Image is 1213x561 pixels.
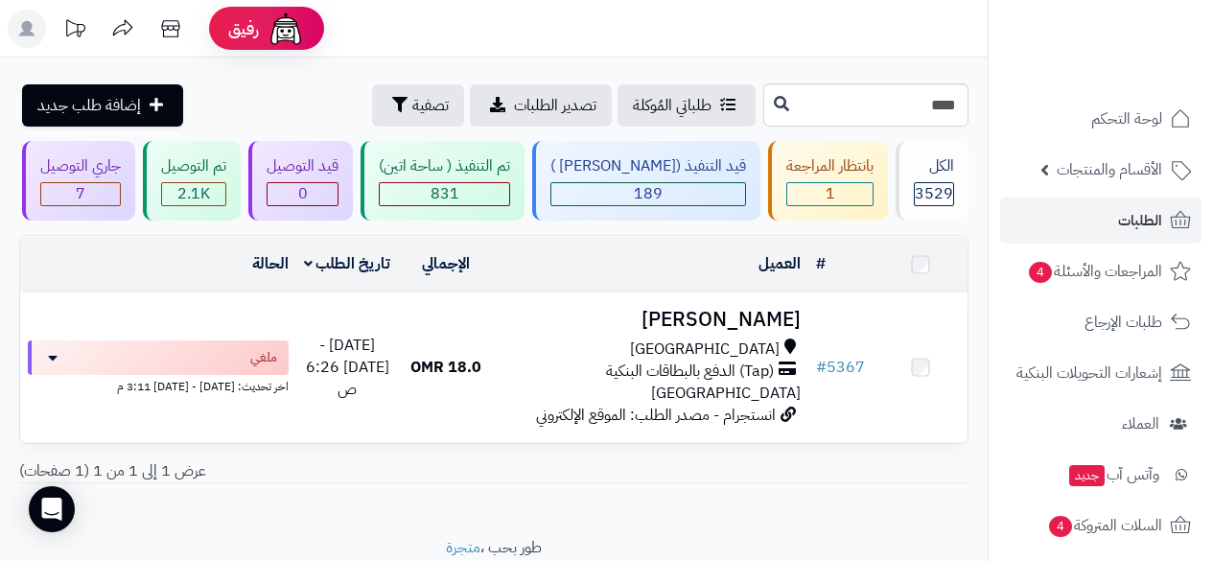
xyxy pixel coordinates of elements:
span: 831 [431,182,459,205]
span: 0 [298,182,308,205]
span: 1 [826,182,835,205]
span: [GEOGRAPHIC_DATA] [651,382,801,405]
a: الطلبات [1000,198,1201,244]
span: إشعارات التحويلات البنكية [1016,360,1162,386]
span: تصفية [412,94,449,117]
span: إضافة طلب جديد [37,94,141,117]
span: 3529 [915,182,953,205]
a: طلباتي المُوكلة [618,84,756,127]
div: جاري التوصيل [40,155,121,177]
span: 4 [1029,262,1052,283]
span: الأقسام والمنتجات [1057,156,1162,183]
div: تم التوصيل [161,155,226,177]
a: إشعارات التحويلات البنكية [1000,350,1201,396]
a: تصدير الطلبات [470,84,612,127]
a: قيد التنفيذ ([PERSON_NAME] ) 189 [528,141,764,221]
a: العميل [758,252,801,275]
span: طلبات الإرجاع [1085,309,1162,336]
span: [DATE] - [DATE] 6:26 ص [306,334,389,401]
img: ai-face.png [267,10,305,48]
span: # [816,356,827,379]
span: 18.0 OMR [410,356,481,379]
a: قيد التوصيل 0 [245,141,357,221]
a: لوحة التحكم [1000,96,1201,142]
a: الكل3529 [892,141,972,221]
div: 1 [787,183,873,205]
a: الإجمالي [422,252,470,275]
a: المراجعات والأسئلة4 [1000,248,1201,294]
a: السلات المتروكة4 [1000,503,1201,549]
a: العملاء [1000,401,1201,447]
a: جاري التوصيل 7 [18,141,139,221]
div: 7 [41,183,120,205]
span: المراجعات والأسئلة [1027,258,1162,285]
a: #5367 [816,356,865,379]
span: تصدير الطلبات [514,94,596,117]
span: ملغي [250,348,277,367]
span: 189 [634,182,663,205]
span: طلباتي المُوكلة [633,94,711,117]
span: الطلبات [1118,207,1162,234]
span: انستجرام - مصدر الطلب: الموقع الإلكتروني [536,404,776,427]
span: 7 [76,182,85,205]
a: وآتس آبجديد [1000,452,1201,498]
span: [GEOGRAPHIC_DATA] [630,339,780,361]
a: بانتظار المراجعة 1 [764,141,892,221]
a: تم التنفيذ ( ساحة اتين) 831 [357,141,528,221]
a: # [816,252,826,275]
div: الكل [914,155,954,177]
a: تاريخ الطلب [304,252,391,275]
div: تم التنفيذ ( ساحة اتين) [379,155,510,177]
span: رفيق [228,17,259,40]
div: 189 [551,183,745,205]
div: 0 [268,183,338,205]
a: متجرة [446,536,480,559]
span: جديد [1069,465,1105,486]
a: طلبات الإرجاع [1000,299,1201,345]
span: (Tap) الدفع بالبطاقات البنكية [606,361,774,383]
span: وآتس آب [1067,461,1159,488]
span: العملاء [1122,410,1159,437]
button: تصفية [372,84,464,127]
span: 4 [1049,516,1072,537]
span: 2.1K [177,182,210,205]
a: تم التوصيل 2.1K [139,141,245,221]
div: 2053 [162,183,225,205]
div: قيد التوصيل [267,155,338,177]
div: Open Intercom Messenger [29,486,75,532]
a: الحالة [252,252,289,275]
div: عرض 1 إلى 1 من 1 (1 صفحات) [5,460,494,482]
div: قيد التنفيذ ([PERSON_NAME] ) [550,155,746,177]
span: لوحة التحكم [1091,105,1162,132]
div: 831 [380,183,509,205]
div: اخر تحديث: [DATE] - [DATE] 3:11 م [28,375,289,395]
a: إضافة طلب جديد [22,84,183,127]
h3: [PERSON_NAME] [501,309,801,331]
div: بانتظار المراجعة [786,155,874,177]
a: تحديثات المنصة [51,10,99,53]
span: السلات المتروكة [1047,512,1162,539]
